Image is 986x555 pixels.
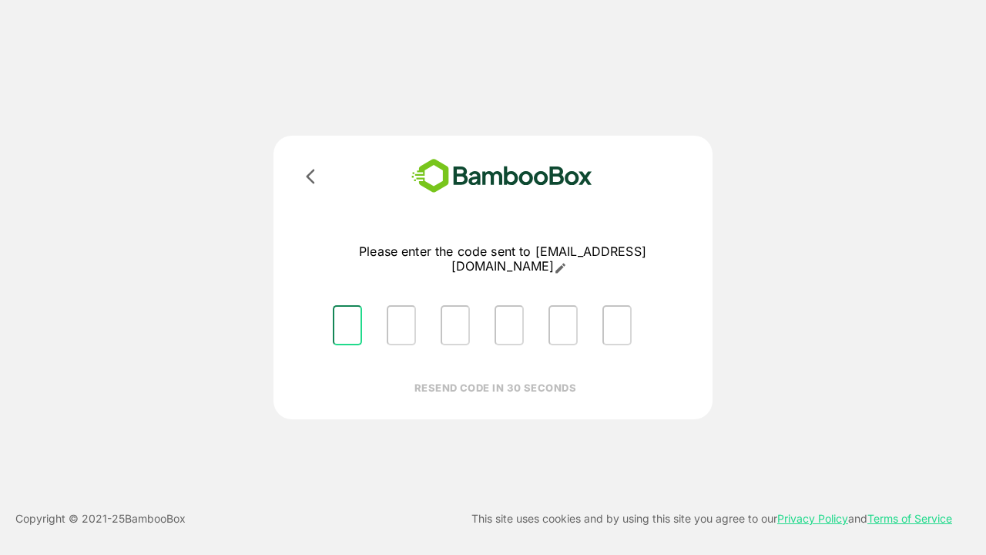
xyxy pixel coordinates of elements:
input: Please enter OTP character 2 [387,305,416,345]
p: Please enter the code sent to [EMAIL_ADDRESS][DOMAIN_NAME] [320,244,685,274]
img: bamboobox [389,154,615,198]
p: This site uses cookies and by using this site you agree to our and [471,510,952,528]
input: Please enter OTP character 1 [333,305,362,345]
a: Privacy Policy [777,512,848,525]
input: Please enter OTP character 3 [441,305,470,345]
a: Terms of Service [867,512,952,525]
input: Please enter OTP character 6 [602,305,632,345]
p: Copyright © 2021- 25 BambooBox [15,510,186,528]
input: Please enter OTP character 5 [548,305,578,345]
input: Please enter OTP character 4 [495,305,524,345]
